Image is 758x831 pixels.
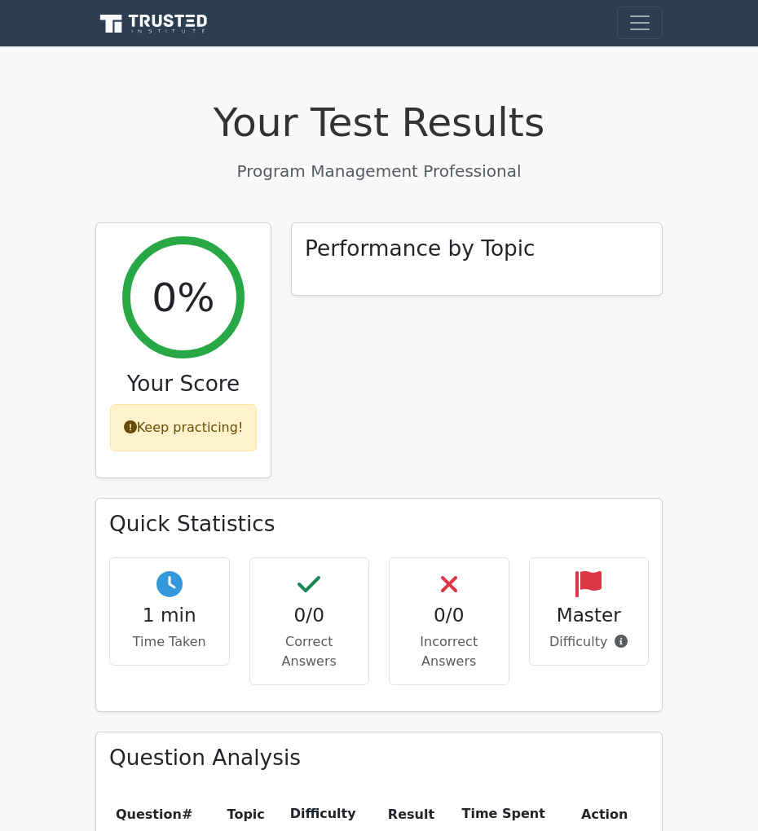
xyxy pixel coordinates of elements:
p: Difficulty [543,632,636,652]
h3: Question Analysis [109,745,649,772]
h4: 0/0 [403,604,496,627]
h4: 1 min [123,604,216,627]
p: Incorrect Answers [403,632,496,671]
h3: Quick Statistics [109,512,649,538]
h3: Your Score [109,372,258,398]
h1: Your Test Results [95,99,663,146]
h2: 0% [152,274,214,321]
h3: Performance by Topic [305,236,535,262]
h4: 0/0 [263,604,356,627]
button: Toggle navigation [617,7,663,39]
p: Program Management Professional [95,159,663,183]
div: Keep practicing! [110,404,258,451]
span: Question [116,807,182,822]
h4: Master [543,604,636,627]
p: Time Taken [123,632,216,652]
p: Correct Answers [263,632,356,671]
